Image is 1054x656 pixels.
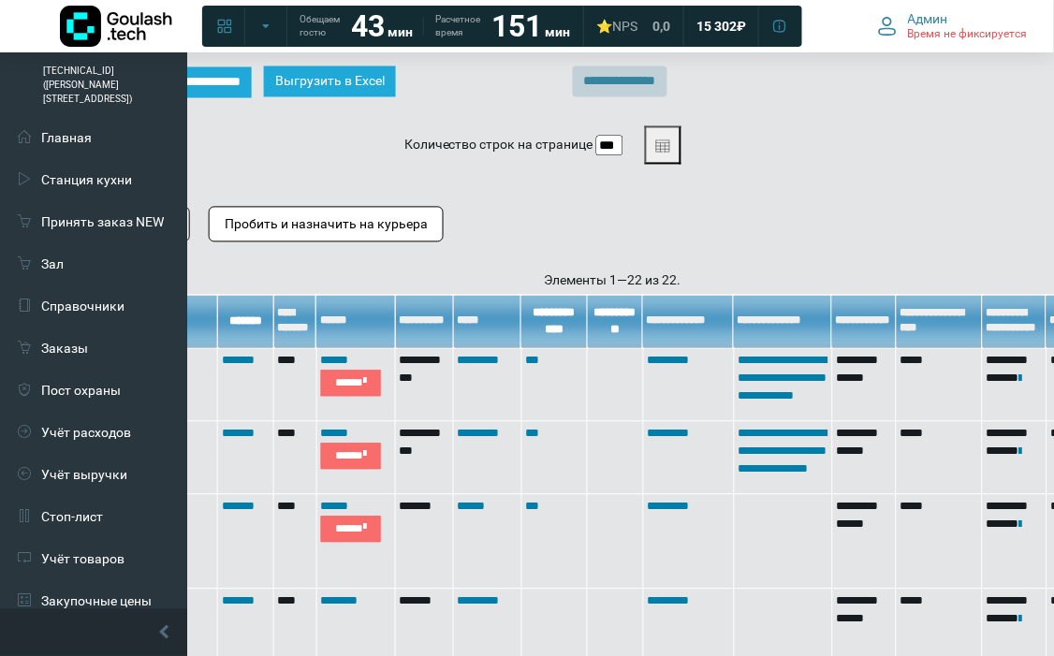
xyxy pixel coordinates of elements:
[288,9,581,43] a: Обещаем гостю 43 мин Расчетное время 151 мин
[737,18,746,35] span: ₽
[300,13,340,39] span: Обещаем гостю
[388,24,413,39] span: мин
[491,8,542,44] strong: 151
[209,207,444,242] button: Пробить и назначить на курьера
[545,24,570,39] span: мин
[908,27,1028,42] span: Время не фиксируется
[435,13,480,39] span: Расчетное время
[652,18,670,35] span: 0,0
[696,18,737,35] span: 15 302
[404,136,593,155] label: Количество строк на странице
[685,9,757,43] a: 15 302 ₽
[585,9,681,43] a: ⭐NPS 0,0
[264,66,396,97] button: Выгрузить в Excel
[612,19,637,34] span: NPS
[867,7,1039,46] button: Админ Время не фиксируется
[596,18,637,35] div: ⭐
[351,8,385,44] strong: 43
[908,10,948,27] span: Админ
[60,6,172,47] img: Логотип компании Goulash.tech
